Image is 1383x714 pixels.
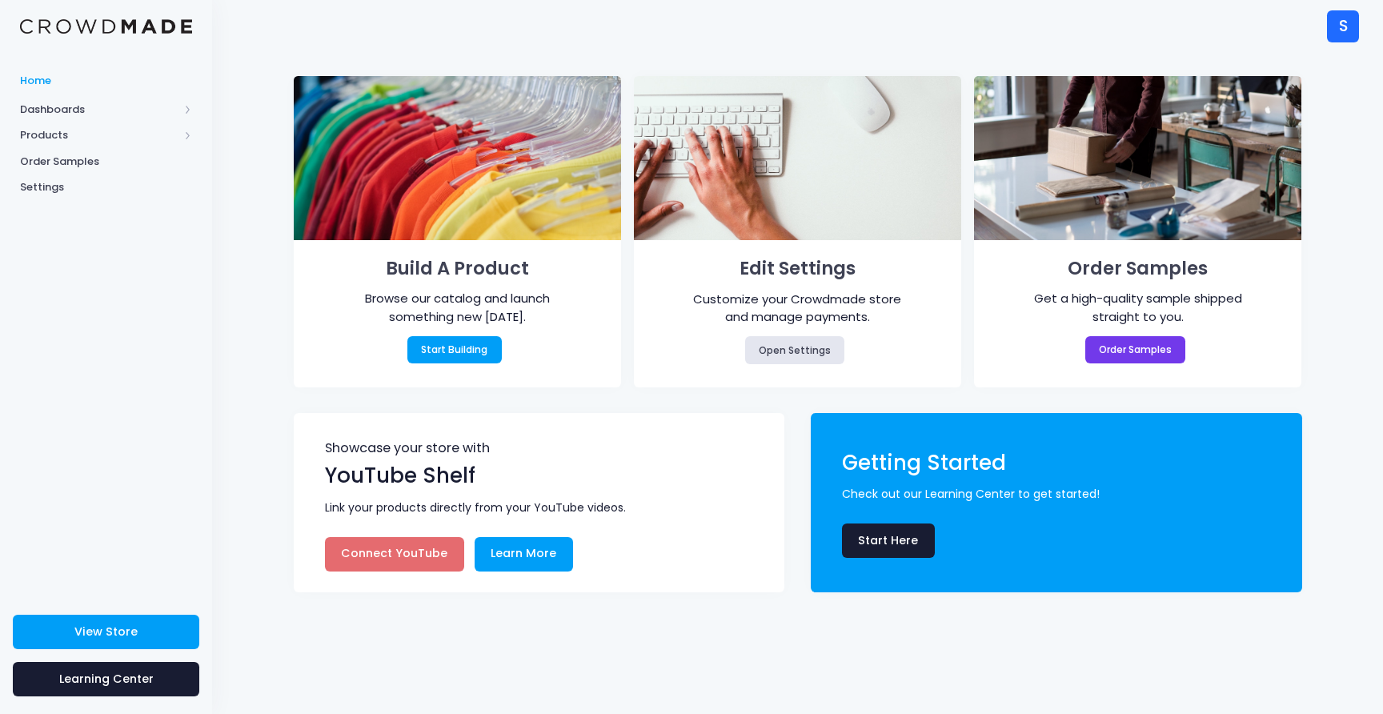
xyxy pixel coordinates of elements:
a: Open Settings [745,336,845,363]
div: Get a high-quality sample shipped straight to you. [1024,290,1253,326]
span: Link your products directly from your YouTube videos. [325,499,762,516]
span: Order Samples [20,154,192,170]
a: Start Here [842,523,935,558]
span: Showcase your store with [325,442,756,460]
span: Products [20,127,178,143]
span: Dashboards [20,102,178,118]
a: Connect YouTube [325,537,464,572]
div: Browse our catalog and launch something new [DATE]. [343,290,571,326]
span: Getting Started [842,448,1006,477]
h1: Edit Settings [657,253,938,285]
h1: Order Samples [998,253,1279,285]
a: View Store [13,615,199,649]
span: Settings [20,179,192,195]
h1: Build A Product [317,253,598,285]
a: Order Samples [1085,336,1186,363]
span: YouTube Shelf [325,461,475,490]
a: Learn More [475,537,573,572]
div: Customize your Crowdmade store and manage payments. [683,291,912,327]
span: Learning Center [59,671,154,687]
span: Check out our Learning Center to get started! [842,486,1279,503]
a: Learning Center [13,662,199,696]
a: Start Building [407,336,502,363]
div: S [1327,10,1359,42]
img: Logo [20,19,192,34]
span: Home [20,73,192,89]
span: View Store [74,624,138,640]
